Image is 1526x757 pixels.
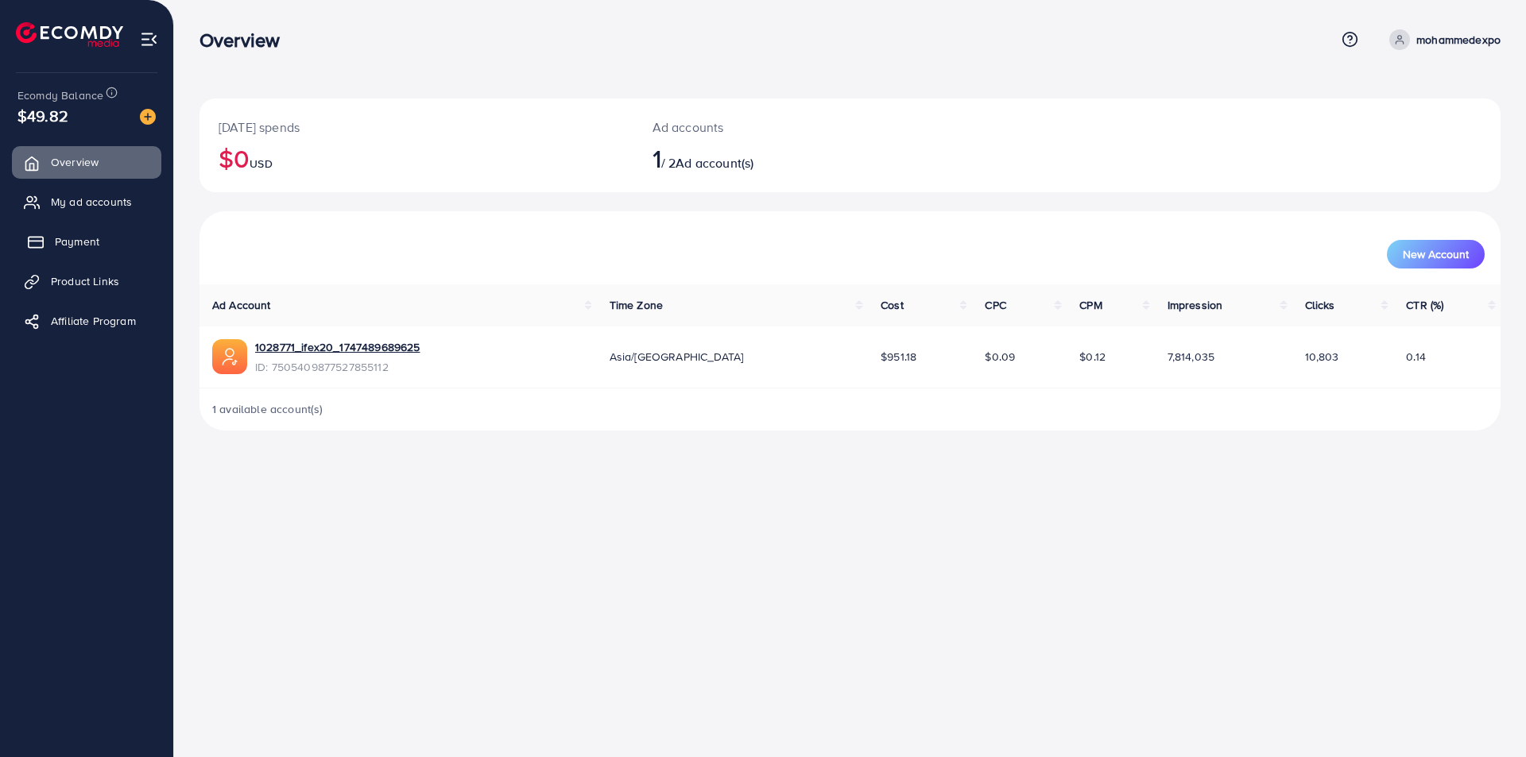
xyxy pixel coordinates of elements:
[51,154,99,170] span: Overview
[1168,349,1214,365] span: 7,814,035
[610,349,744,365] span: Asia/[GEOGRAPHIC_DATA]
[250,156,272,172] span: USD
[51,313,136,329] span: Affiliate Program
[219,143,614,173] h2: $0
[1406,349,1426,365] span: 0.14
[1387,240,1485,268] button: New Account
[1406,297,1443,313] span: CTR (%)
[51,273,119,289] span: Product Links
[1305,297,1335,313] span: Clicks
[199,29,292,52] h3: Overview
[676,154,753,172] span: Ad account(s)
[653,140,661,176] span: 1
[212,297,271,313] span: Ad Account
[12,186,161,218] a: My ad accounts
[1305,349,1339,365] span: 10,803
[17,87,103,103] span: Ecomdy Balance
[610,297,663,313] span: Time Zone
[255,359,420,375] span: ID: 7505409877527855112
[653,118,939,137] p: Ad accounts
[985,349,1015,365] span: $0.09
[653,143,939,173] h2: / 2
[1079,349,1106,365] span: $0.12
[219,118,614,137] p: [DATE] spends
[140,30,158,48] img: menu
[12,226,161,257] a: Payment
[1383,29,1501,50] a: mohammedexpo
[881,349,916,365] span: $951.18
[1403,249,1469,260] span: New Account
[140,109,156,125] img: image
[1079,297,1102,313] span: CPM
[881,297,904,313] span: Cost
[12,305,161,337] a: Affiliate Program
[212,339,247,374] img: ic-ads-acc.e4c84228.svg
[1416,30,1501,49] p: mohammedexpo
[12,146,161,178] a: Overview
[255,339,420,355] a: 1028771_ifex20_1747489689625
[55,234,99,249] span: Payment
[51,194,132,210] span: My ad accounts
[16,22,123,47] img: logo
[17,104,68,127] span: $49.82
[1168,297,1223,313] span: Impression
[212,401,323,417] span: 1 available account(s)
[12,265,161,297] a: Product Links
[985,297,1005,313] span: CPC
